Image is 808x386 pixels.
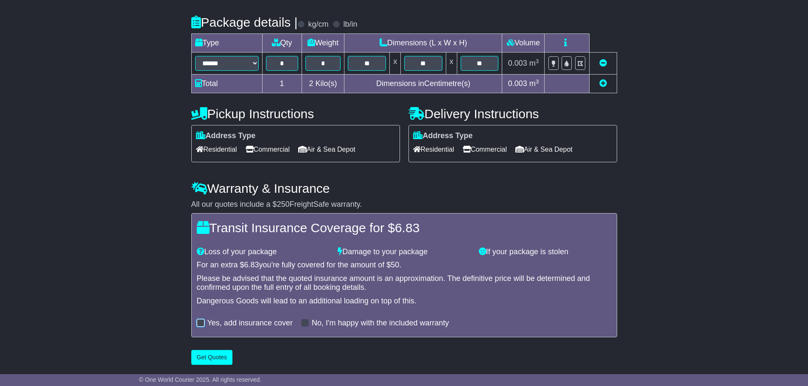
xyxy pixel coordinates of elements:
[529,79,539,88] span: m
[191,75,262,93] td: Total
[191,200,617,209] div: All our quotes include a $ FreightSafe warranty.
[196,131,256,141] label: Address Type
[302,75,344,93] td: Kilo(s)
[502,34,545,53] td: Volume
[197,221,612,235] h4: Transit Insurance Coverage for $
[390,53,401,75] td: x
[309,79,313,88] span: 2
[197,274,612,292] div: Please be advised that the quoted insurance amount is an approximation. The definitive price will...
[139,376,262,383] span: © One World Courier 2025. All rights reserved.
[344,34,502,53] td: Dimensions (L x W x H)
[262,34,302,53] td: Qty
[191,107,400,121] h4: Pickup Instructions
[191,181,617,195] h4: Warranty & Insurance
[308,20,328,29] label: kg/cm
[312,319,449,328] label: No, I'm happy with the included warranty
[413,143,454,156] span: Residential
[536,58,539,64] sup: 3
[302,34,344,53] td: Weight
[244,261,259,269] span: 6.83
[529,59,539,67] span: m
[191,34,262,53] td: Type
[246,143,290,156] span: Commercial
[463,143,507,156] span: Commercial
[262,75,302,93] td: 1
[193,247,334,257] div: Loss of your package
[599,79,607,88] a: Add new item
[207,319,293,328] label: Yes, add insurance cover
[446,53,457,75] td: x
[197,297,612,306] div: Dangerous Goods will lead to an additional loading on top of this.
[197,261,612,270] div: For an extra $ you're fully covered for the amount of $ .
[191,350,233,365] button: Get Quotes
[298,143,355,156] span: Air & Sea Depot
[344,75,502,93] td: Dimensions in Centimetre(s)
[277,200,290,208] span: 250
[536,78,539,85] sup: 3
[333,247,475,257] div: Damage to your package
[508,59,527,67] span: 0.003
[475,247,616,257] div: If your package is stolen
[391,261,399,269] span: 50
[413,131,473,141] label: Address Type
[508,79,527,88] span: 0.003
[191,15,298,29] h4: Package details |
[395,221,419,235] span: 6.83
[408,107,617,121] h4: Delivery Instructions
[599,59,607,67] a: Remove this item
[515,143,573,156] span: Air & Sea Depot
[343,20,357,29] label: lb/in
[196,143,237,156] span: Residential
